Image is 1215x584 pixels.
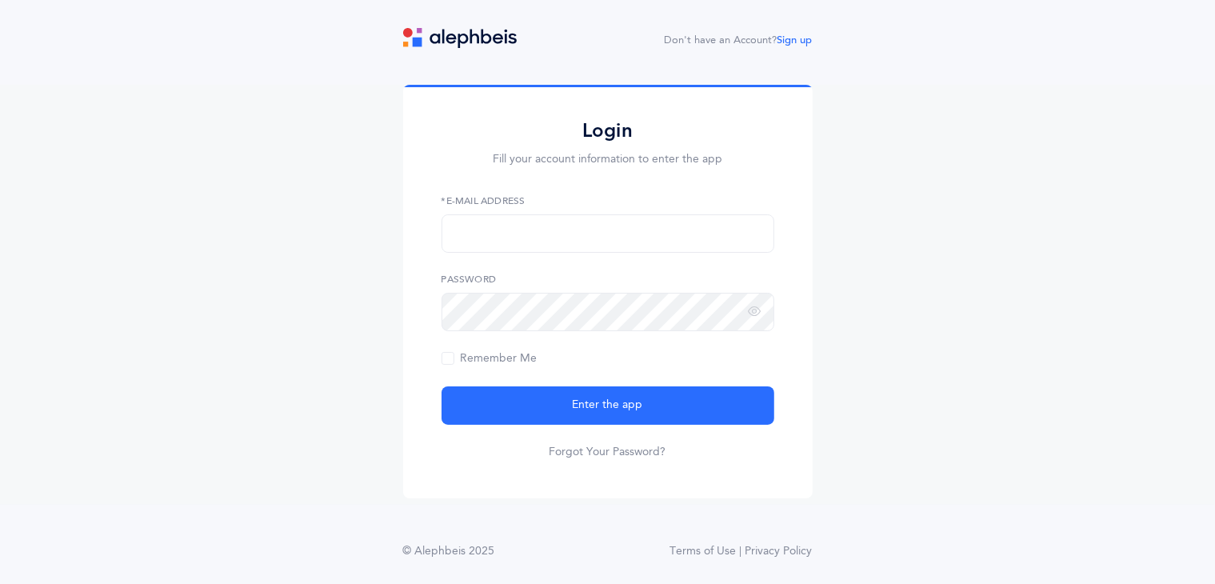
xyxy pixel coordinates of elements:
div: © Alephbeis 2025 [403,543,495,560]
label: *E-Mail Address [442,194,774,208]
span: Remember Me [442,352,538,365]
div: Don't have an Account? [665,33,813,49]
span: Enter the app [573,397,643,414]
label: Password [442,272,774,286]
p: Fill your account information to enter the app [442,151,774,168]
a: Terms of Use | Privacy Policy [670,543,813,560]
h2: Login [442,118,774,143]
button: Enter the app [442,386,774,425]
img: logo.svg [403,28,517,48]
a: Sign up [777,34,813,46]
a: Forgot Your Password? [550,444,666,460]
